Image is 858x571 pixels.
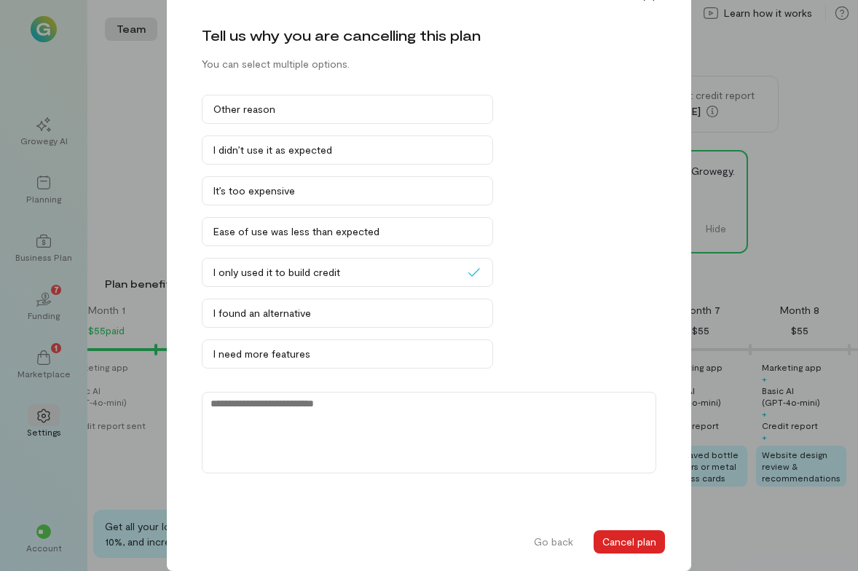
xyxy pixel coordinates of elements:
[202,339,493,369] button: I need more features
[202,135,493,165] button: I didn’t use it as expected
[525,530,582,554] button: Go back
[213,306,481,320] div: I found an alternative
[213,184,481,198] div: It’s too expensive
[202,258,493,287] button: I only used it to build credit
[213,143,481,157] div: I didn’t use it as expected
[213,224,481,239] div: Ease of use was less than expected
[202,299,493,328] button: I found an alternative
[202,57,350,71] div: You can select multiple options.
[213,102,481,117] div: Other reason
[213,265,467,280] div: I only used it to build credit
[594,530,665,554] button: Cancel plan
[202,95,493,124] button: Other reason
[213,347,481,361] div: I need more features
[202,176,493,205] button: It’s too expensive
[202,217,493,246] button: Ease of use was less than expected
[202,25,481,45] div: Tell us why you are cancelling this plan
